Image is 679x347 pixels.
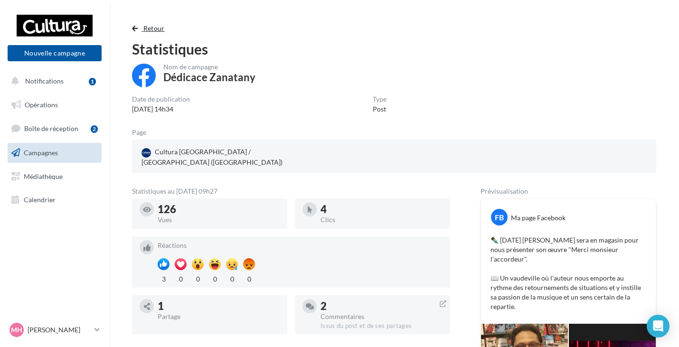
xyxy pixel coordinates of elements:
[158,301,280,311] div: 1
[24,196,56,204] span: Calendrier
[132,42,656,56] div: Statistiques
[209,272,221,284] div: 0
[175,272,187,284] div: 0
[24,124,78,132] span: Boîte de réception
[132,188,450,195] div: Statistiques au [DATE] 09h27
[158,242,443,249] div: Réactions
[481,188,656,195] div: Prévisualisation
[226,272,238,284] div: 0
[25,77,64,85] span: Notifications
[8,321,102,339] a: MH [PERSON_NAME]
[140,145,309,169] a: Cultura [GEOGRAPHIC_DATA] / [GEOGRAPHIC_DATA] ([GEOGRAPHIC_DATA])
[158,272,170,284] div: 3
[511,213,566,223] div: Ma page Facebook
[373,104,387,114] div: Post
[490,235,646,311] p: ✒️ [DATE] [PERSON_NAME] sera en magasin pour nous présenter son œuvre "Merci monsieur l'accordeur...
[11,325,22,335] span: MH
[491,209,508,225] div: FB
[143,24,165,32] span: Retour
[132,96,190,103] div: Date de publication
[647,315,670,338] div: Open Intercom Messenger
[28,325,91,335] p: [PERSON_NAME]
[373,96,387,103] div: Type
[158,204,280,215] div: 126
[24,149,58,157] span: Campagnes
[158,313,280,320] div: Partage
[321,216,443,223] div: Clics
[192,272,204,284] div: 0
[321,301,443,311] div: 2
[6,143,104,163] a: Campagnes
[25,101,58,109] span: Opérations
[6,167,104,187] a: Médiathèque
[132,129,154,136] div: Page
[321,313,443,320] div: Commentaires
[6,118,104,139] a: Boîte de réception2
[158,216,280,223] div: Vues
[163,64,255,70] div: Nom de campagne
[132,104,190,114] div: [DATE] 14h34
[89,78,96,85] div: 1
[6,190,104,210] a: Calendrier
[8,45,102,61] button: Nouvelle campagne
[6,71,100,91] button: Notifications 1
[163,72,255,83] div: Dédicace Zanatany
[243,272,255,284] div: 0
[132,23,169,34] button: Retour
[6,95,104,115] a: Opérations
[91,125,98,133] div: 2
[24,172,63,180] span: Médiathèque
[321,322,443,330] div: Issus du post et de ses partages
[321,204,443,215] div: 4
